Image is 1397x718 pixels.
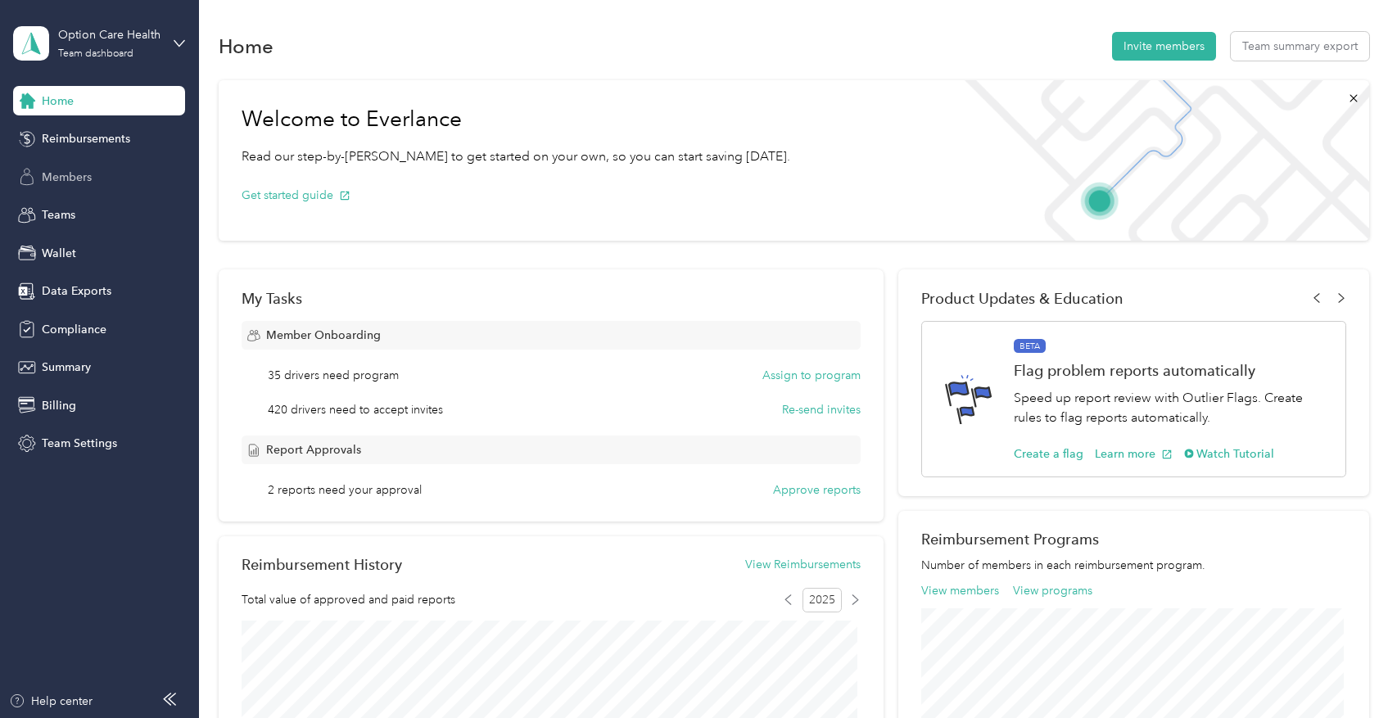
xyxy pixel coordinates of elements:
button: Re-send invites [782,401,861,418]
p: Speed up report review with Outlier Flags. Create rules to flag reports automatically. [1014,388,1328,428]
span: Data Exports [42,282,111,300]
span: Billing [42,397,76,414]
h1: Welcome to Everlance [242,106,790,133]
button: Create a flag [1014,445,1083,463]
button: Help center [9,693,93,710]
button: Watch Tutorial [1184,445,1275,463]
button: Invite members [1112,32,1216,61]
p: Read our step-by-[PERSON_NAME] to get started on your own, so you can start saving [DATE]. [242,147,790,167]
span: Members [42,169,92,186]
span: Teams [42,206,75,224]
button: Approve reports [773,481,861,499]
span: 420 drivers need to accept invites [268,401,443,418]
button: View Reimbursements [745,556,861,573]
span: 2025 [802,588,842,612]
span: Total value of approved and paid reports [242,591,455,608]
span: Reimbursements [42,130,130,147]
button: View programs [1013,582,1092,599]
button: View members [921,582,999,599]
span: Team Settings [42,435,117,452]
span: Home [42,93,74,110]
h1: Home [219,38,274,55]
div: Team dashboard [58,49,133,59]
button: Get started guide [242,187,350,204]
iframe: Everlance-gr Chat Button Frame [1305,626,1397,718]
button: Team summary export [1231,32,1369,61]
span: Wallet [42,245,76,262]
span: Product Updates & Education [921,290,1123,307]
button: Learn more [1095,445,1173,463]
span: Report Approvals [266,441,361,458]
p: Number of members in each reimbursement program. [921,557,1346,574]
img: Welcome to everlance [948,80,1368,241]
h1: Flag problem reports automatically [1014,362,1328,379]
span: 2 reports need your approval [268,481,422,499]
div: Option Care Health [58,26,160,43]
span: BETA [1014,339,1046,354]
h2: Reimbursement Programs [921,531,1346,548]
span: Member Onboarding [266,327,381,344]
span: Compliance [42,321,106,338]
span: 35 drivers need program [268,367,399,384]
span: Summary [42,359,91,376]
button: Assign to program [762,367,861,384]
div: My Tasks [242,290,861,307]
h2: Reimbursement History [242,556,402,573]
